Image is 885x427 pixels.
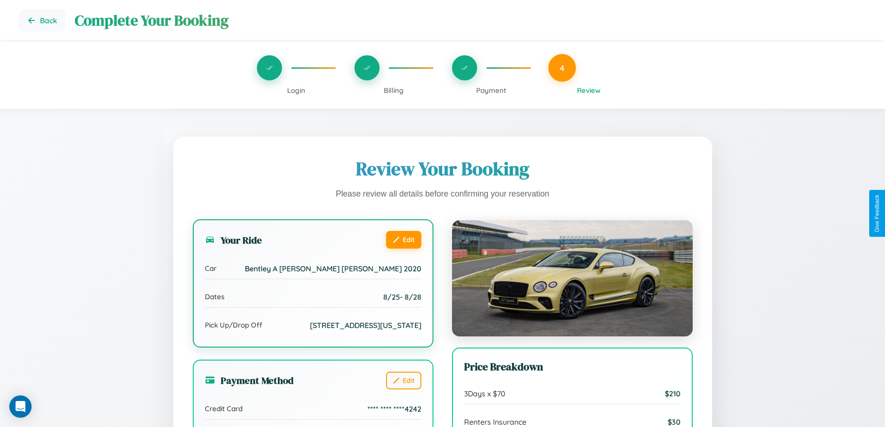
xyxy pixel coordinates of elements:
h1: Complete Your Booking [75,10,866,31]
h3: Your Ride [205,233,262,247]
span: 3 Days x $ 70 [464,389,505,398]
span: Review [577,86,601,95]
h3: Payment Method [205,374,294,387]
span: Billing [384,86,404,95]
span: Renters Insurance [464,417,526,427]
span: Login [287,86,305,95]
span: Pick Up/Drop Off [205,321,262,329]
span: [STREET_ADDRESS][US_STATE] [310,321,421,330]
div: Open Intercom Messenger [9,395,32,418]
button: Go back [19,9,66,32]
div: Give Feedback [874,195,880,232]
span: 4 [560,63,564,73]
p: Please review all details before confirming your reservation [193,187,693,202]
span: Credit Card [205,404,243,413]
h3: Price Breakdown [464,360,681,374]
span: Payment [476,86,506,95]
span: Dates [205,292,224,301]
button: Edit [386,372,421,389]
span: $ 30 [668,417,681,427]
button: Edit [386,231,421,249]
img: Bentley A Smith GT Bentley [452,220,693,336]
span: 8 / 25 - 8 / 28 [383,292,421,302]
span: $ 210 [665,389,681,398]
span: Car [205,264,216,273]
span: Bentley A [PERSON_NAME] [PERSON_NAME] 2020 [245,264,421,273]
h1: Review Your Booking [193,156,693,181]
